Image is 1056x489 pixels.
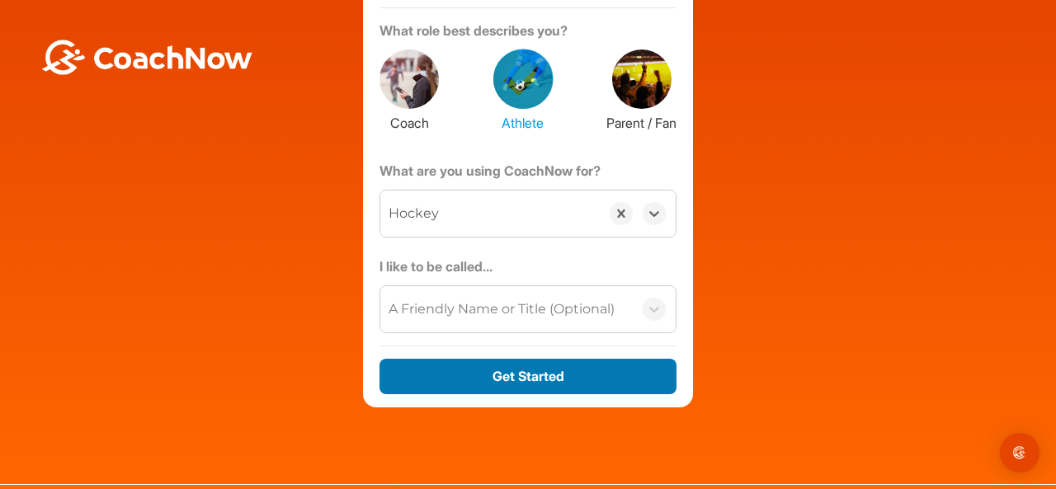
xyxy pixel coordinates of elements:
label: What role best describes you? [379,21,676,47]
div: Open Intercom Messenger [1000,433,1039,473]
button: Get Started [379,359,676,394]
label: Coach [379,109,439,133]
label: I like to be called... [379,256,676,283]
div: A Friendly Name or Title (Optional) [389,299,615,319]
div: Hockey [389,204,439,223]
label: Parent / Fan [606,109,676,133]
label: What are you using CoachNow for? [379,161,676,187]
img: BwLJSsUCoWCh5upNqxVrqldRgqLPVwmV24tXu5FoVAoFEpwwqQ3VIfuoInZCoVCoTD4vwADAC3ZFMkVEQFDAAAAAElFTkSuQmCC [40,40,254,75]
label: Athlete [493,109,553,133]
